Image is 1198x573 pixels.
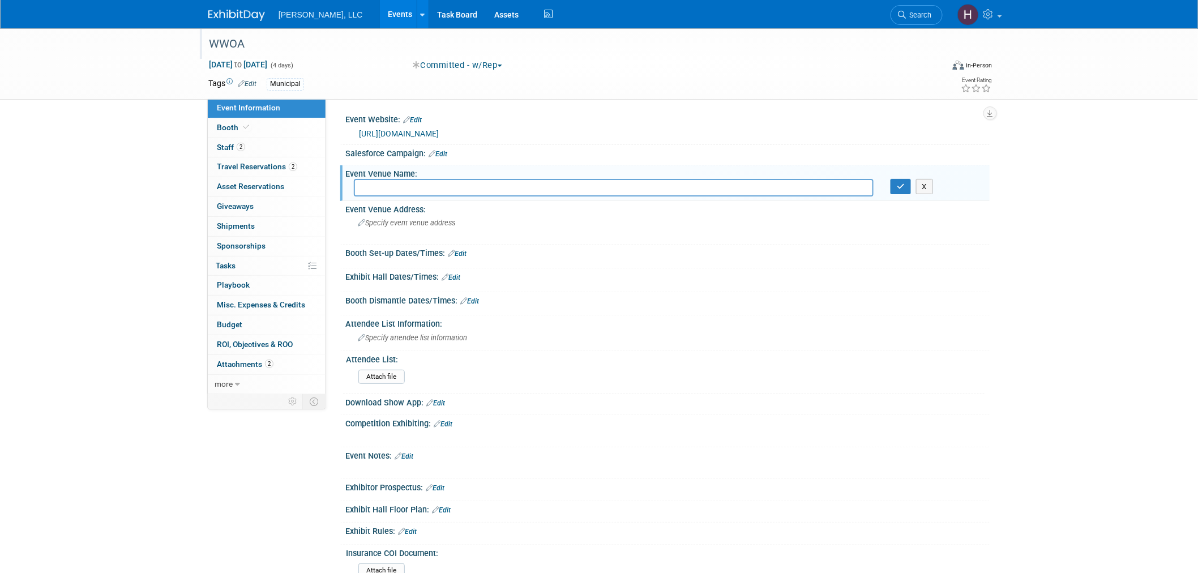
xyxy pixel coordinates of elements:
div: Event Website: [345,111,990,126]
span: Shipments [217,221,255,230]
a: Sponsorships [208,237,326,256]
a: Budget [208,315,326,335]
a: Search [891,5,943,25]
div: Exhibit Hall Floor Plan: [345,501,990,516]
a: Asset Reservations [208,177,326,196]
a: Giveaways [208,197,326,216]
span: Booth [217,123,251,132]
div: Exhibit Rules: [345,523,990,537]
span: [DATE] [DATE] [208,59,268,70]
div: Event Notes: [345,447,990,462]
span: (4 days) [269,62,293,69]
div: Event Format [876,59,992,76]
span: Asset Reservations [217,182,284,191]
a: Edit [403,116,422,124]
span: Tasks [216,261,236,270]
a: Edit [395,452,413,460]
div: Attendee List: [346,351,985,365]
span: [PERSON_NAME], LLC [279,10,363,19]
span: Sponsorships [217,241,266,250]
td: Tags [208,78,256,91]
img: ExhibitDay [208,10,265,21]
span: Event Information [217,103,280,112]
span: Staff [217,143,245,152]
div: Exhibit Hall Dates/Times: [345,268,990,283]
img: Format-Inperson.png [953,61,964,70]
a: Shipments [208,217,326,236]
div: Municipal [267,78,304,90]
td: Toggle Event Tabs [303,394,326,409]
span: to [233,60,243,69]
span: Giveaways [217,202,254,211]
button: Committed - w/Rep [409,59,507,71]
span: Specify event venue address [358,219,455,227]
div: Salesforce Campaign: [345,145,990,160]
a: Staff2 [208,138,326,157]
a: Edit [398,528,417,536]
a: Edit [448,250,467,258]
div: Competition Exhibiting: [345,415,990,430]
button: X [916,179,934,195]
td: Personalize Event Tab Strip [283,394,303,409]
div: Event Venue Name: [345,165,990,179]
span: Attachments [217,360,273,369]
span: Misc. Expenses & Credits [217,300,305,309]
div: Booth Set-up Dates/Times: [345,245,990,259]
a: Booth [208,118,326,138]
a: Event Information [208,99,326,118]
a: Travel Reservations2 [208,157,326,177]
div: Attendee List Information: [345,315,990,330]
span: 2 [237,143,245,151]
span: 2 [289,163,297,171]
a: Playbook [208,276,326,295]
div: Event Venue Address: [345,201,990,215]
a: [URL][DOMAIN_NAME] [359,129,439,138]
div: Download Show App: [345,394,990,409]
div: Insurance COI Document: [346,545,985,559]
a: Edit [432,506,451,514]
a: Edit [434,420,452,428]
span: ROI, Objectives & ROO [217,340,293,349]
a: Edit [429,150,447,158]
a: Misc. Expenses & Credits [208,296,326,315]
span: 2 [265,360,273,368]
span: more [215,379,233,388]
div: Event Rating [961,78,992,83]
span: Search [906,11,932,19]
a: Edit [442,273,460,281]
a: Edit [238,80,256,88]
a: Edit [426,484,444,492]
a: ROI, Objectives & ROO [208,335,326,354]
a: more [208,375,326,394]
img: Hannah Mulholland [957,4,979,25]
i: Booth reservation complete [243,124,249,130]
span: Playbook [217,280,250,289]
span: Specify attendee list information [358,333,467,342]
a: Tasks [208,256,326,276]
div: In-Person [966,61,992,70]
a: Edit [460,297,479,305]
span: Budget [217,320,242,329]
span: Travel Reservations [217,162,297,171]
div: Booth Dismantle Dates/Times: [345,292,990,307]
a: Edit [426,399,445,407]
div: Exhibitor Prospectus: [345,479,990,494]
div: WWOA [205,34,926,54]
a: Attachments2 [208,355,326,374]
